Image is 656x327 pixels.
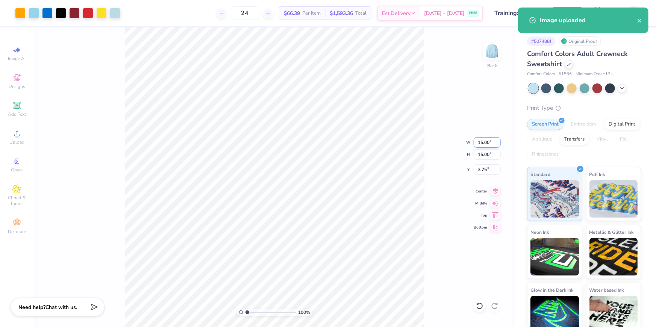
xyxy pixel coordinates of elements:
[298,309,310,316] span: 100 %
[527,104,641,112] div: Print Type
[589,170,605,178] span: Puff Ink
[4,195,30,207] span: Clipart & logos
[576,71,613,77] span: Minimum Order: 12 +
[474,213,487,218] span: Top
[527,149,564,160] div: Rhinestones
[530,170,550,178] span: Standard
[382,9,411,17] span: Est. Delivery
[527,71,555,77] span: Comfort Colors
[615,134,633,145] div: Foil
[487,62,497,69] div: Back
[604,119,640,130] div: Digital Print
[540,16,637,25] div: Image uploaded
[485,44,500,59] img: Back
[424,9,465,17] span: [DATE] - [DATE]
[530,286,573,294] span: Glow in the Dark Ink
[18,304,45,311] strong: Need help?
[11,167,23,173] span: Greek
[530,180,579,218] img: Standard
[474,201,487,206] span: Middle
[302,9,321,17] span: Per Item
[45,304,77,311] span: Chat with us.
[527,36,555,46] div: # 507488J
[8,111,26,117] span: Add Text
[8,229,26,235] span: Decorate
[9,83,25,89] span: Designs
[474,189,487,194] span: Center
[530,228,549,236] span: Neon Ink
[559,134,589,145] div: Transfers
[589,238,638,276] img: Metallic & Glitter Ink
[592,134,613,145] div: Vinyl
[469,11,477,16] span: FREE
[527,49,628,68] span: Comfort Colors Adult Crewneck Sweatshirt
[355,9,367,17] span: Total
[284,9,300,17] span: $66.39
[566,119,601,130] div: Embroidery
[230,6,259,20] input: – –
[589,180,638,218] img: Puff Ink
[474,225,487,230] span: Bottom
[527,134,557,145] div: Applique
[589,228,634,236] span: Metallic & Glitter Ink
[9,139,24,145] span: Upload
[637,16,642,25] button: close
[589,286,624,294] span: Water based Ink
[559,36,601,46] div: Original Proof
[527,119,564,130] div: Screen Print
[530,238,579,276] img: Neon Ink
[559,71,572,77] span: # 1566
[8,56,26,62] span: Image AI
[330,9,353,17] span: $1,593.36
[489,6,544,21] input: Untitled Design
